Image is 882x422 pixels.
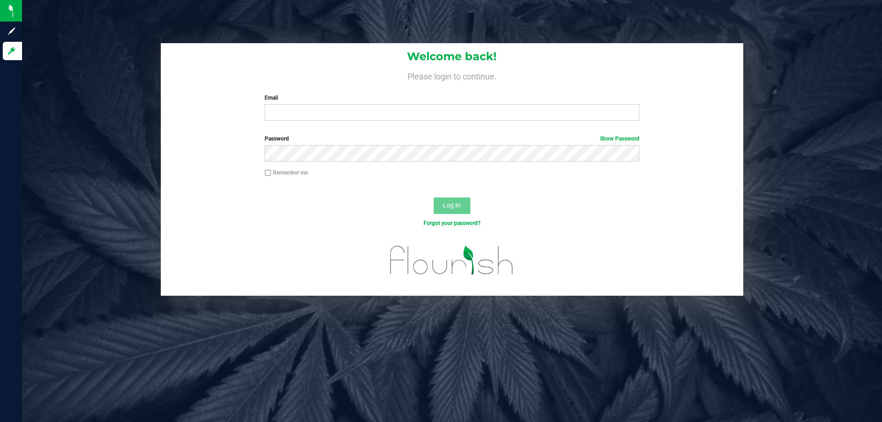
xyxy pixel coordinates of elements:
[265,135,289,142] span: Password
[424,220,481,226] a: Forgot your password?
[379,237,525,284] img: flourish_logo.svg
[600,135,639,142] a: Show Password
[434,197,470,214] button: Log In
[265,169,308,177] label: Remember me
[161,70,743,81] h4: Please login to continue.
[443,202,461,209] span: Log In
[7,46,16,56] inline-svg: Log in
[7,27,16,36] inline-svg: Sign up
[265,170,271,176] input: Remember me
[265,94,639,102] label: Email
[161,51,743,62] h1: Welcome back!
